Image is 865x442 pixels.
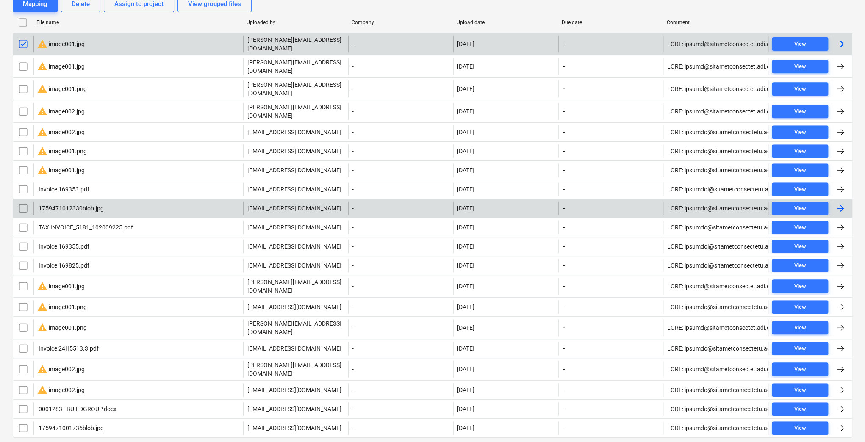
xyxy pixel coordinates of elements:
[457,224,474,231] div: [DATE]
[348,421,453,435] div: -
[348,240,453,253] div: -
[457,19,555,25] div: Upload date
[794,62,806,72] div: View
[457,41,474,47] div: [DATE]
[37,323,87,333] div: image001.png
[457,86,474,92] div: [DATE]
[37,84,87,94] div: image001.png
[562,223,566,232] span: -
[37,106,85,116] div: image002.jpg
[37,39,47,49] span: warning
[247,80,345,97] p: [PERSON_NAME][EMAIL_ADDRESS][DOMAIN_NAME]
[457,186,474,193] div: [DATE]
[562,107,566,116] span: -
[562,261,566,270] span: -
[37,84,47,94] span: warning
[562,405,566,413] span: -
[772,383,828,397] button: View
[562,19,660,25] div: Due date
[457,63,474,70] div: [DATE]
[562,303,566,311] span: -
[247,185,341,193] p: [EMAIL_ADDRESS][DOMAIN_NAME]
[823,401,865,442] iframe: Chat Widget
[348,221,453,234] div: -
[37,127,85,137] div: image002.jpg
[457,167,474,174] div: [DATE]
[247,405,341,413] p: [EMAIL_ADDRESS][DOMAIN_NAME]
[772,300,828,314] button: View
[794,385,806,395] div: View
[37,61,47,72] span: warning
[247,58,345,75] p: [PERSON_NAME][EMAIL_ADDRESS][DOMAIN_NAME]
[37,186,89,193] div: Invoice 169353.pdf
[348,36,453,52] div: -
[794,204,806,213] div: View
[37,323,47,333] span: warning
[772,279,828,293] button: View
[794,107,806,116] div: View
[247,303,341,311] p: [EMAIL_ADDRESS][DOMAIN_NAME]
[348,58,453,75] div: -
[457,304,474,310] div: [DATE]
[562,40,566,48] span: -
[457,366,474,373] div: [DATE]
[794,365,806,374] div: View
[794,185,806,194] div: View
[247,278,345,295] p: [PERSON_NAME][EMAIL_ADDRESS][DOMAIN_NAME]
[247,361,345,378] p: [PERSON_NAME][EMAIL_ADDRESS][DOMAIN_NAME]
[37,345,99,352] div: Invoice 24H5513.3.pdf
[772,362,828,376] button: View
[348,278,453,295] div: -
[457,283,474,290] div: [DATE]
[37,406,116,412] div: 0001283 - BUILDGROUP.docx
[772,60,828,73] button: View
[562,128,566,136] span: -
[37,302,87,312] div: image001.png
[772,163,828,177] button: View
[247,128,341,136] p: [EMAIL_ADDRESS][DOMAIN_NAME]
[37,224,133,231] div: TAX INVOICE_5181_102009225.pdf
[457,108,474,115] div: [DATE]
[772,202,828,215] button: View
[37,425,104,431] div: 1759471001736blob.jpg
[348,402,453,416] div: -
[794,302,806,312] div: View
[562,344,566,353] span: -
[794,39,806,49] div: View
[37,205,104,212] div: 1759471012330blob.jpg
[352,19,450,25] div: Company
[457,406,474,412] div: [DATE]
[348,202,453,215] div: -
[37,165,47,175] span: warning
[457,345,474,352] div: [DATE]
[457,425,474,431] div: [DATE]
[348,80,453,97] div: -
[457,129,474,135] div: [DATE]
[37,146,47,156] span: warning
[772,221,828,234] button: View
[457,387,474,393] div: [DATE]
[457,262,474,269] div: [DATE]
[37,243,89,250] div: Invoice 169355.pdf
[667,19,765,25] div: Comment
[772,144,828,158] button: View
[562,323,566,332] span: -
[794,282,806,291] div: View
[794,146,806,156] div: View
[247,166,341,174] p: [EMAIL_ADDRESS][DOMAIN_NAME]
[562,282,566,290] span: -
[794,223,806,232] div: View
[794,344,806,354] div: View
[348,342,453,355] div: -
[794,261,806,271] div: View
[247,344,341,353] p: [EMAIL_ADDRESS][DOMAIN_NAME]
[794,423,806,433] div: View
[348,319,453,336] div: -
[562,386,566,394] span: -
[562,242,566,251] span: -
[348,300,453,314] div: -
[247,386,341,394] p: [EMAIL_ADDRESS][DOMAIN_NAME]
[37,385,85,395] div: image002.jpg
[247,319,345,336] p: [PERSON_NAME][EMAIL_ADDRESS][DOMAIN_NAME]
